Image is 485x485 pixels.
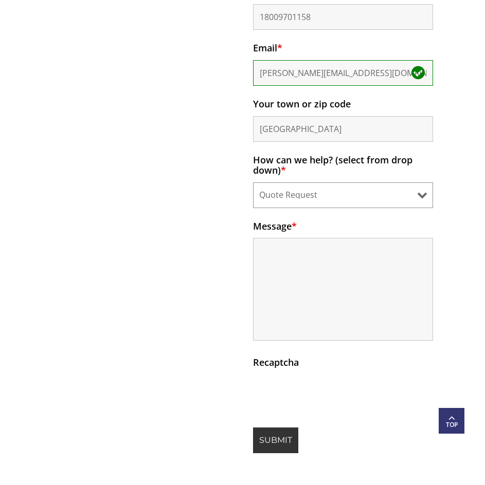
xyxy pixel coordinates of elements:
label: Recaptcha [253,357,299,367]
label: Your town or zip code [253,99,351,109]
iframe: reCAPTCHA [253,375,409,415]
label: How can we help? (select from drop down) [253,155,433,175]
label: Message [253,221,297,231]
a: Top [439,408,464,434]
label: Email [253,43,282,53]
span: Top [439,420,464,430]
input: Submit [253,427,298,453]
